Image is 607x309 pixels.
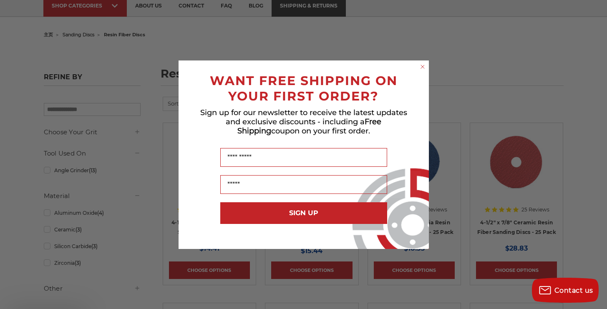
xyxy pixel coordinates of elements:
button: Contact us [532,278,599,303]
span: Sign up for our newsletter to receive the latest updates and exclusive discounts - including a co... [200,108,407,136]
span: Free Shipping [237,117,382,136]
button: SIGN UP [220,202,387,224]
button: Close dialog [418,63,427,71]
span: WANT FREE SHIPPING ON YOUR FIRST ORDER? [210,73,398,104]
input: Email [220,175,387,194]
span: Contact us [554,286,593,294]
